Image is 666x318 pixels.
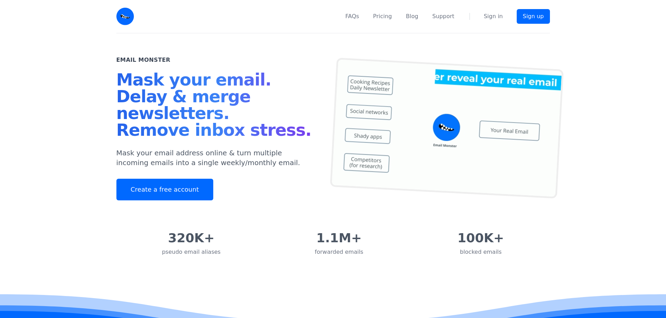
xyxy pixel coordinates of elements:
[484,12,503,21] a: Sign in
[330,58,563,199] img: temp mail, free temporary mail, Temporary Email
[162,231,221,245] div: 320K+
[458,231,504,245] div: 100K+
[116,56,171,64] h2: Email Monster
[116,71,316,141] h1: Mask your email. Delay & merge newsletters. Remove inbox stress.
[315,248,363,256] div: forwarded emails
[162,248,221,256] div: pseudo email aliases
[345,12,359,21] a: FAQs
[517,9,550,24] a: Sign up
[116,148,316,168] p: Mask your email address online & turn multiple incoming emails into a single weekly/monthly email.
[315,231,363,245] div: 1.1M+
[406,12,418,21] a: Blog
[458,248,504,256] div: blocked emails
[373,12,392,21] a: Pricing
[116,8,134,25] img: Email Monster
[116,179,213,200] a: Create a free account
[432,12,454,21] a: Support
